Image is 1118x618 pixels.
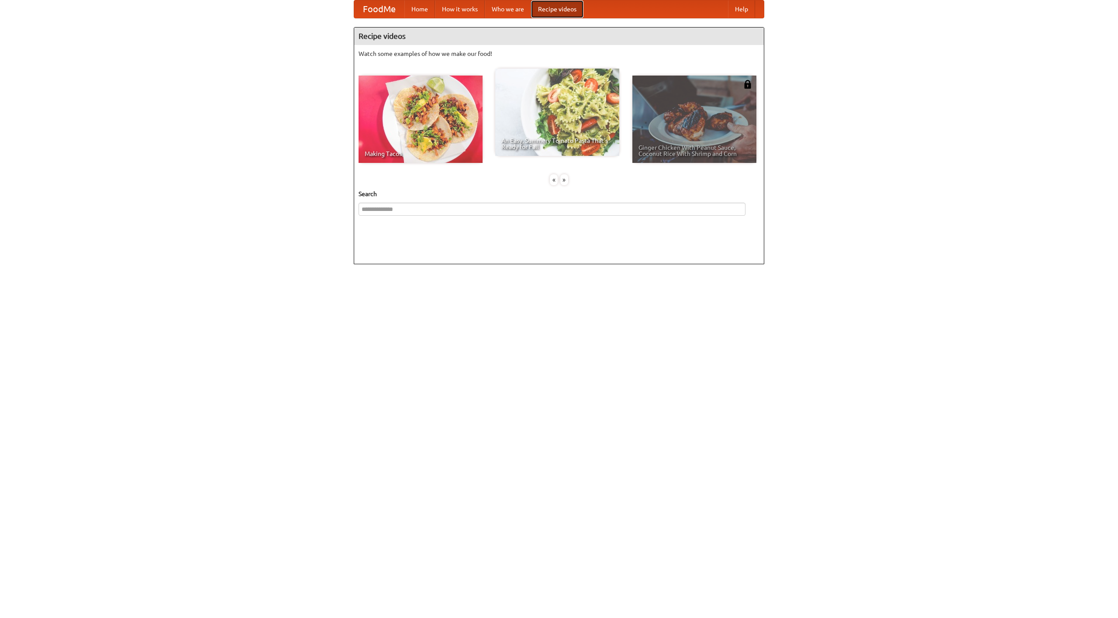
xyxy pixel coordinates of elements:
a: Who we are [485,0,531,18]
span: An Easy, Summery Tomato Pasta That's Ready for Fall [501,138,613,150]
a: Recipe videos [531,0,583,18]
div: « [550,174,558,185]
div: » [560,174,568,185]
span: Making Tacos [365,151,476,157]
a: How it works [435,0,485,18]
p: Watch some examples of how we make our food! [359,49,759,58]
a: FoodMe [354,0,404,18]
h4: Recipe videos [354,28,764,45]
a: An Easy, Summery Tomato Pasta That's Ready for Fall [495,69,619,156]
a: Help [728,0,755,18]
h5: Search [359,190,759,198]
img: 483408.png [743,80,752,89]
a: Home [404,0,435,18]
a: Making Tacos [359,76,483,163]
